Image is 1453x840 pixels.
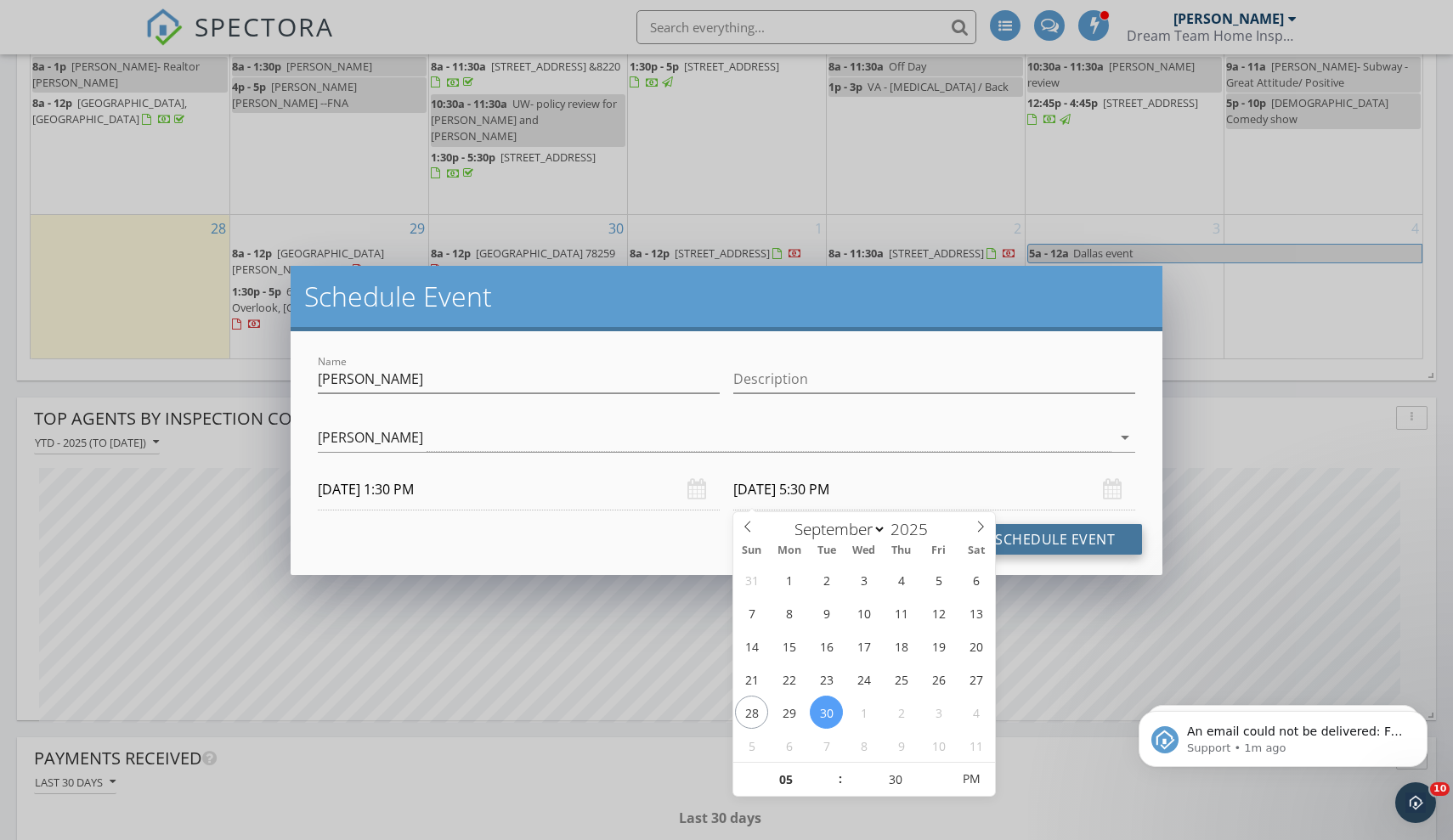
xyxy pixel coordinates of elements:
span: October 2, 2025 [885,696,918,729]
span: October 11, 2025 [959,729,992,762]
span: September 22, 2025 [772,662,806,696]
i: arrow_drop_down [1115,427,1135,448]
input: Select date [733,469,1135,510]
span: September 5, 2025 [922,563,955,596]
span: October 8, 2025 [847,729,880,762]
input: Select date [318,469,720,510]
span: September 28, 2025 [735,696,768,729]
span: August 31, 2025 [735,563,768,596]
span: October 5, 2025 [735,729,768,762]
span: September 14, 2025 [735,629,768,662]
span: Fri [920,545,958,556]
span: September 24, 2025 [847,662,880,696]
span: Wed [845,545,883,556]
span: September 4, 2025 [885,563,918,596]
span: October 7, 2025 [810,729,843,762]
span: September 15, 2025 [772,629,806,662]
span: October 1, 2025 [847,696,880,729]
span: October 9, 2025 [885,729,918,762]
span: September 27, 2025 [959,662,992,696]
span: September 29, 2025 [772,696,806,729]
span: September 30, 2025 [810,696,843,729]
span: Mon [771,545,808,556]
button: Schedule Event [968,524,1142,555]
span: September 16, 2025 [810,629,843,662]
span: October 3, 2025 [922,696,955,729]
span: September 2, 2025 [810,563,843,596]
span: Sun [733,545,771,556]
span: September 21, 2025 [735,662,768,696]
span: Thu [883,545,920,556]
span: September 23, 2025 [810,662,843,696]
span: September 7, 2025 [735,596,768,629]
iframe: Intercom live chat [1395,782,1436,823]
input: Year [886,518,942,540]
span: Sat [958,545,995,556]
span: September 25, 2025 [885,662,918,696]
span: September 9, 2025 [810,596,843,629]
span: September 8, 2025 [772,596,806,629]
span: September 6, 2025 [959,563,992,596]
span: : [838,762,843,796]
span: October 4, 2025 [959,696,992,729]
span: September 1, 2025 [772,563,806,596]
span: October 6, 2025 [772,729,806,762]
span: October 10, 2025 [922,729,955,762]
span: September 3, 2025 [847,563,880,596]
span: September 18, 2025 [885,629,918,662]
h2: Schedule Event [304,279,1149,313]
div: [PERSON_NAME] [318,430,423,445]
span: September 17, 2025 [847,629,880,662]
span: Click to toggle [947,762,994,796]
span: September 20, 2025 [959,629,992,662]
span: 10 [1430,782,1450,796]
span: September 11, 2025 [885,596,918,629]
span: September 13, 2025 [959,596,992,629]
span: September 26, 2025 [922,662,955,696]
span: September 19, 2025 [922,629,955,662]
iframe: Intercom notifications message [1113,675,1453,794]
span: September 12, 2025 [922,596,955,629]
span: Tue [808,545,845,556]
span: September 10, 2025 [847,596,880,629]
